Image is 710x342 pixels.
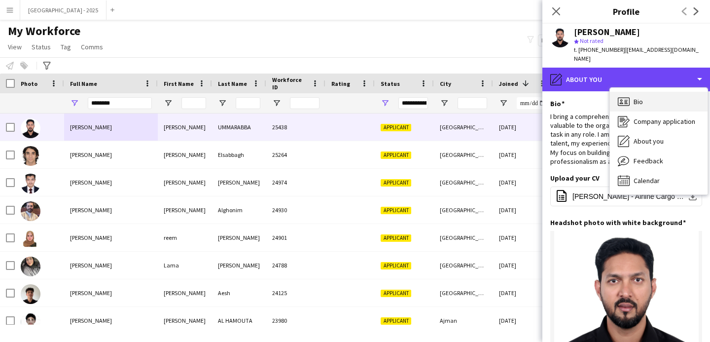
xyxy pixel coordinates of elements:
[331,80,350,87] span: Rating
[70,123,112,131] span: [PERSON_NAME]
[158,224,212,251] div: reem
[158,169,212,196] div: [PERSON_NAME]
[290,97,319,109] input: Workforce ID Filter Input
[440,99,449,108] button: Open Filter Menu
[212,252,266,279] div: [PERSON_NAME]
[70,206,112,214] span: [PERSON_NAME]
[81,42,103,51] span: Comms
[212,279,266,306] div: Aesh
[634,117,695,126] span: Company application
[434,114,493,141] div: [GEOGRAPHIC_DATA]
[381,152,411,159] span: Applicant
[70,234,112,241] span: [PERSON_NAME]
[158,196,212,224] div: [PERSON_NAME]
[434,169,493,196] div: [GEOGRAPHIC_DATA]
[266,196,325,224] div: 24930
[610,131,708,151] div: About you
[499,99,508,108] button: Open Filter Menu
[70,262,112,269] span: [PERSON_NAME]
[574,46,699,62] span: | [EMAIL_ADDRESS][DOMAIN_NAME]
[493,196,552,224] div: [DATE]
[572,192,684,200] span: [PERSON_NAME] - Airline Cargo Sales and Business Development.pdf
[21,80,37,87] span: Photo
[32,42,51,51] span: Status
[493,114,552,141] div: [DATE]
[580,37,603,44] span: Not rated
[266,114,325,141] div: 25438
[610,171,708,190] div: Calendar
[21,312,40,332] img: MOHAMMAD AL HAMOUTA
[381,124,411,131] span: Applicant
[634,176,660,185] span: Calendar
[434,141,493,168] div: [GEOGRAPHIC_DATA]
[574,28,640,37] div: [PERSON_NAME]
[21,229,40,249] img: reem Mohammad
[458,97,487,109] input: City Filter Input
[272,76,308,91] span: Workforce ID
[57,40,75,53] a: Tag
[158,141,212,168] div: [PERSON_NAME]
[266,169,325,196] div: 24974
[434,279,493,306] div: [GEOGRAPHIC_DATA]
[4,40,26,53] a: View
[21,118,40,138] img: MOHAMMAD SALMAN UMMARABBA
[517,97,546,109] input: Joined Filter Input
[434,252,493,279] div: [GEOGRAPHIC_DATA]
[21,146,40,166] img: Mohammad Elsabbagh
[164,80,194,87] span: First Name
[434,307,493,334] div: Ajman
[434,196,493,224] div: [GEOGRAPHIC_DATA]
[70,99,79,108] button: Open Filter Menu
[550,99,565,108] h3: Bio
[542,68,710,91] div: About you
[381,317,411,325] span: Applicant
[381,290,411,297] span: Applicant
[266,307,325,334] div: 23980
[610,112,708,131] div: Company application
[8,24,80,38] span: My Workforce
[272,99,281,108] button: Open Filter Menu
[542,5,710,18] h3: Profile
[77,40,107,53] a: Comms
[499,80,518,87] span: Joined
[158,307,212,334] div: [PERSON_NAME]
[634,137,664,146] span: About you
[266,224,325,251] div: 24901
[266,141,325,168] div: 25264
[21,174,40,193] img: Mohammad Amir
[381,179,411,187] span: Applicant
[21,257,40,276] img: Lama Mohammad
[70,289,112,297] span: [PERSON_NAME]
[434,224,493,251] div: [GEOGRAPHIC_DATA]
[634,97,643,106] span: Bio
[266,252,325,279] div: 24788
[493,252,552,279] div: [DATE]
[70,80,97,87] span: Full Name
[158,114,212,141] div: [PERSON_NAME]
[493,169,552,196] div: [DATE]
[236,97,260,109] input: Last Name Filter Input
[440,80,451,87] span: City
[381,262,411,269] span: Applicant
[28,40,55,53] a: Status
[610,151,708,171] div: Feedback
[88,97,152,109] input: Full Name Filter Input
[218,80,247,87] span: Last Name
[70,317,112,324] span: [PERSON_NAME]
[381,207,411,214] span: Applicant
[550,174,600,183] h3: Upload your CV
[610,92,708,112] div: Bio
[493,141,552,168] div: [DATE]
[212,169,266,196] div: [PERSON_NAME]
[381,234,411,242] span: Applicant
[493,307,552,334] div: [DATE]
[212,196,266,224] div: Alghonim
[164,99,173,108] button: Open Filter Menu
[70,151,112,158] span: [PERSON_NAME]
[8,42,22,51] span: View
[381,99,390,108] button: Open Filter Menu
[218,99,227,108] button: Open Filter Menu
[574,46,625,53] span: t. [PHONE_NUMBER]
[21,201,40,221] img: Mohammad Alghonim
[493,279,552,306] div: [DATE]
